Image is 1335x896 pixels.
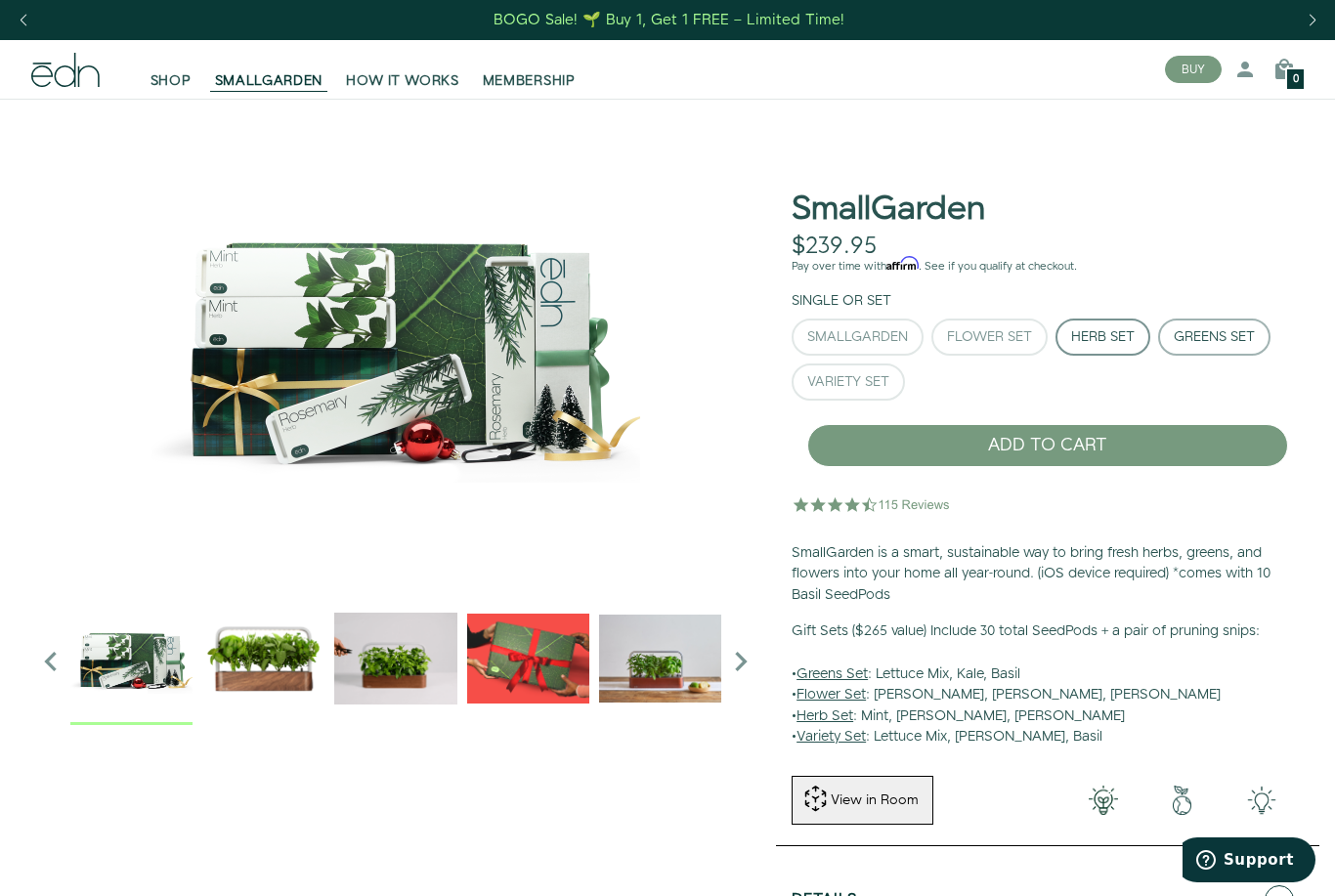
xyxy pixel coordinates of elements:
[797,706,853,726] u: Herb Set
[599,597,721,719] img: edn-smallgarden-mixed-herbs-table-product-2000px_1024x.jpg
[1222,786,1301,815] img: edn-smallgarden-tech.png
[493,5,847,35] a: BOGO Sale! 🌱 Buy 1, Get 1 FREE – Limited Time!
[1174,330,1255,344] div: Greens Set
[886,257,919,271] span: Affirm
[203,48,335,91] a: SMALLGARDEN
[334,597,456,724] div: 2 / 6
[1293,74,1299,85] span: 0
[202,597,324,724] div: 1 / 6
[334,48,470,91] a: HOW IT WORKS
[792,192,985,228] h1: SmallGarden
[139,48,203,91] a: SHOP
[792,233,877,261] div: $239.95
[70,597,193,719] img: edn-holiday-value-herbs-1-square_1000x.png
[947,330,1032,344] div: Flower Set
[792,776,933,825] button: View in Room
[1165,56,1222,83] button: BUY
[1071,330,1135,344] div: Herb Set
[1063,786,1142,815] img: 001-light-bulb.png
[346,71,458,91] span: HOW IT WORKS
[807,330,908,344] div: SmallGarden
[807,424,1288,467] button: ADD TO CART
[792,485,953,524] img: 4.5 star rating
[931,319,1048,356] button: Flower Set
[483,71,576,91] span: MEMBERSHIP
[31,642,70,681] i: Previous slide
[334,597,456,719] img: edn-trim-basil.2021-09-07_14_55_24_1024x.gif
[31,99,760,587] img: edn-holiday-value-herbs-1-square_1000x.png
[467,597,589,719] img: EMAILS_-_Holiday_21_PT1_28_9986b34a-7908-4121-b1c1-9595d1e43abe_1024x.png
[797,727,866,747] u: Variety Set
[1142,786,1222,815] img: green-earth.png
[792,363,905,401] button: Variety Set
[792,621,1304,748] p: • : Lettuce Mix, Kale, Basil • : [PERSON_NAME], [PERSON_NAME], [PERSON_NAME] • : Mint, [PERSON_NA...
[151,71,192,91] span: SHOP
[807,375,889,389] div: Variety Set
[792,319,924,356] button: SmallGarden
[471,48,587,91] a: MEMBERSHIP
[215,71,323,91] span: SMALLGARDEN
[1183,837,1315,886] iframe: Opens a widget where you can find more information
[599,597,721,724] div: 4 / 6
[202,597,324,719] img: Official-EDN-SMALLGARDEN-HERB-HERO-SLV-2000px_1024x.png
[1055,319,1150,356] button: Herb Set
[797,685,866,704] u: Flower Set
[792,291,891,311] label: Single or Set
[792,543,1304,607] p: SmallGarden is a smart, sustainable way to bring fresh herbs, greens, and flowers into your home ...
[1158,319,1270,356] button: Greens Set
[792,258,1304,276] p: Pay over time with . See if you qualify at checkout.
[797,664,868,684] u: Greens Set
[467,597,589,724] div: 3 / 6
[829,790,921,810] div: View in Room
[494,10,844,30] div: BOGO Sale! 🌱 Buy 1, Get 1 FREE – Limited Time!
[792,621,1260,641] b: Gift Sets ($265 value) Include 30 total SeedPods + a pair of pruning snips:
[721,642,760,681] i: Next slide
